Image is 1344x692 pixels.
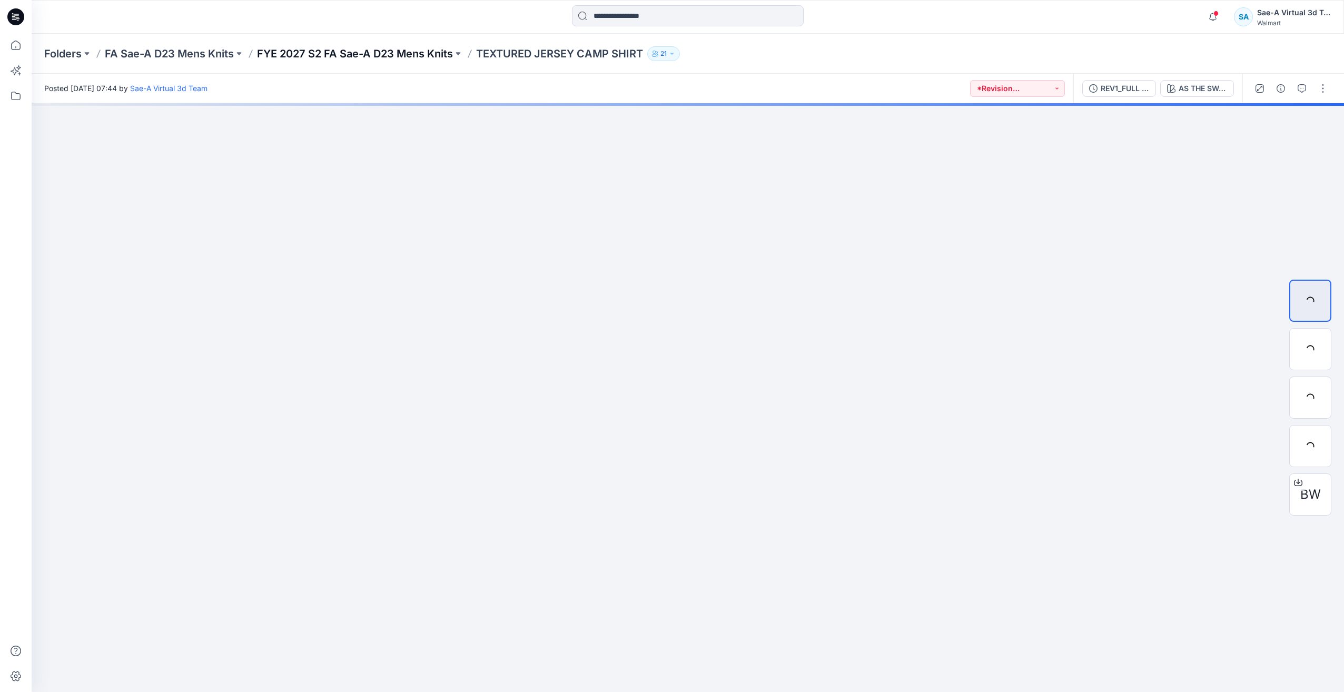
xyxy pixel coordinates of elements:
div: Sae-A Virtual 3d Team [1257,6,1331,19]
a: FA Sae-A D23 Mens Knits [105,46,234,61]
button: Details [1272,80,1289,97]
a: Sae-A Virtual 3d Team [130,84,207,93]
div: SA [1234,7,1253,26]
span: BW [1300,485,1321,504]
a: FYE 2027 S2 FA Sae-A D23 Mens Knits [257,46,453,61]
span: Posted [DATE] 07:44 by [44,83,207,94]
p: 21 [660,48,667,60]
div: Walmart [1257,19,1331,27]
button: AS THE SWATCH [1160,80,1234,97]
p: TEXTURED JERSEY CAMP SHIRT [476,46,643,61]
button: 21 [647,46,680,61]
div: REV1_FULL COLORWAYS [1101,83,1149,94]
div: AS THE SWATCH [1179,83,1227,94]
button: REV1_FULL COLORWAYS [1082,80,1156,97]
a: Folders [44,46,82,61]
